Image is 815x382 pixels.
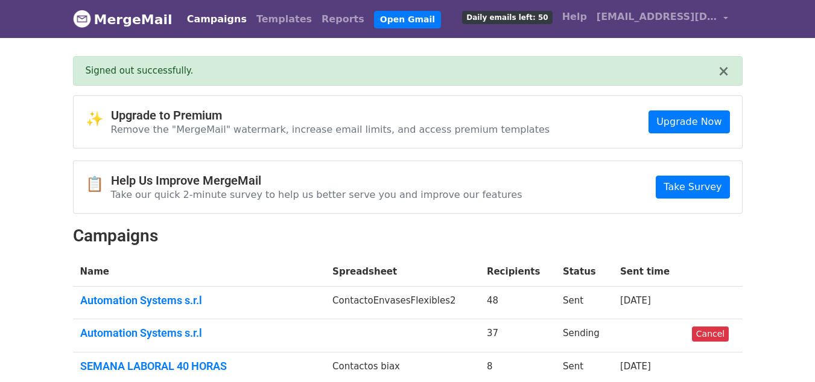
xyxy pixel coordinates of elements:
a: Reports [317,7,369,31]
th: Status [556,258,613,286]
td: ContactoEnvasesFlexibles2 [325,286,480,319]
p: Take our quick 2-minute survey to help us better serve you and improve our features [111,188,522,201]
a: Campaigns [182,7,252,31]
td: 37 [480,319,556,352]
a: Automation Systems s.r.l [80,326,319,340]
a: Take Survey [656,176,729,199]
th: Sent time [613,258,685,286]
a: SEMANA LABORAL 40 HORAS [80,360,319,373]
th: Spreadsheet [325,258,480,286]
a: Cancel [692,326,729,342]
a: Daily emails left: 50 [457,5,557,29]
h2: Campaigns [73,226,743,246]
th: Recipients [480,258,556,286]
p: Remove the "MergeMail" watermark, increase email limits, and access premium templates [111,123,550,136]
span: [EMAIL_ADDRESS][DOMAIN_NAME] [597,10,717,24]
a: [EMAIL_ADDRESS][DOMAIN_NAME] [592,5,733,33]
a: Templates [252,7,317,31]
span: Daily emails left: 50 [462,11,552,24]
div: Signed out successfully. [86,64,718,78]
a: Upgrade Now [649,110,729,133]
th: Name [73,258,326,286]
span: 📋 [86,176,111,193]
h4: Upgrade to Premium [111,108,550,123]
a: [DATE] [620,295,651,306]
a: Open Gmail [374,11,441,28]
h4: Help Us Improve MergeMail [111,173,522,188]
td: Sending [556,319,613,352]
span: ✨ [86,110,111,128]
button: × [717,64,729,78]
td: Sent [556,286,613,319]
td: 48 [480,286,556,319]
a: Automation Systems s.r.l [80,294,319,307]
a: Help [557,5,592,29]
a: MergeMail [73,7,173,32]
a: [DATE] [620,361,651,372]
img: MergeMail logo [73,10,91,28]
